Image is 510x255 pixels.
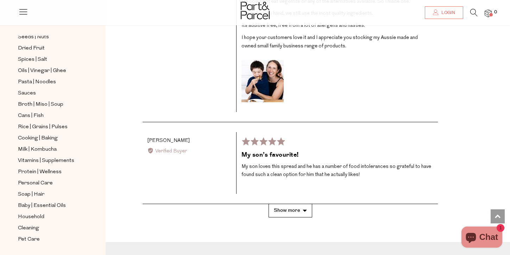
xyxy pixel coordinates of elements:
[18,78,56,86] span: Pasta | Noodles
[269,204,312,217] button: Show more
[18,44,45,53] span: Dried Fruit
[18,235,40,244] span: Pet Care
[18,100,63,109] span: Broth | Miso | Soup
[18,201,82,210] a: Baby | Essential Oils
[147,148,231,155] div: Verified Buyer
[18,190,44,199] span: Soap | Hair
[241,163,433,179] p: My son loves this spread and he has a number of food intolerances so grateful to have found such ...
[18,156,82,165] a: Vitamins | Supplements
[241,151,433,159] h2: My son’s favourite!
[18,212,82,221] a: Household
[459,227,504,249] inbox-online-store-chat: Shopify online store chat
[18,89,36,98] span: Sauces
[18,145,82,154] a: Milk | Kombucha
[18,33,49,41] span: Seeds | Nuts
[18,145,57,154] span: Milk | Kombucha
[18,134,82,143] a: Cooking | Baking
[18,100,82,109] a: Broth | Miso | Soup
[425,6,463,19] a: Login
[241,2,270,19] img: Part&Parcel
[18,224,39,233] span: Cleaning
[485,9,492,17] a: 0
[18,89,82,98] a: Sauces
[241,34,433,51] p: I hope your customers love it and I appreciate you stocking my Aussie made and owned small family...
[18,112,44,120] span: Cans | Fish
[18,66,82,75] a: Oils | Vinegar | Ghee
[18,168,82,176] a: Protein | Wellness
[18,235,82,244] a: Pet Care
[18,157,74,165] span: Vitamins | Supplements
[18,179,53,188] span: Personal Care
[18,111,82,120] a: Cans | Fish
[18,123,82,131] a: Rice | Grains | Pulses
[18,67,66,75] span: Oils | Vinegar | Ghee
[492,9,499,15] span: 0
[18,224,82,233] a: Cleaning
[147,138,190,143] span: [PERSON_NAME]
[18,78,82,86] a: Pasta | Noodles
[18,44,82,53] a: Dried Fruit
[18,55,47,64] span: Spices | Salt
[18,33,82,41] a: Seeds | Nuts
[440,10,455,16] span: Login
[241,21,433,30] p: Its additive free, free from a lot of allergens and nasties.
[18,134,58,143] span: Cooking | Baking
[18,123,68,131] span: Rice | Grains | Pulses
[18,190,82,199] a: Soap | Hair
[241,60,284,102] img: Open Image by cinnamon in a modal
[18,168,62,176] span: Protein | Wellness
[18,202,66,210] span: Baby | Essential Oils
[18,213,44,221] span: Household
[18,55,82,64] a: Spices | Salt
[18,179,82,188] a: Personal Care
